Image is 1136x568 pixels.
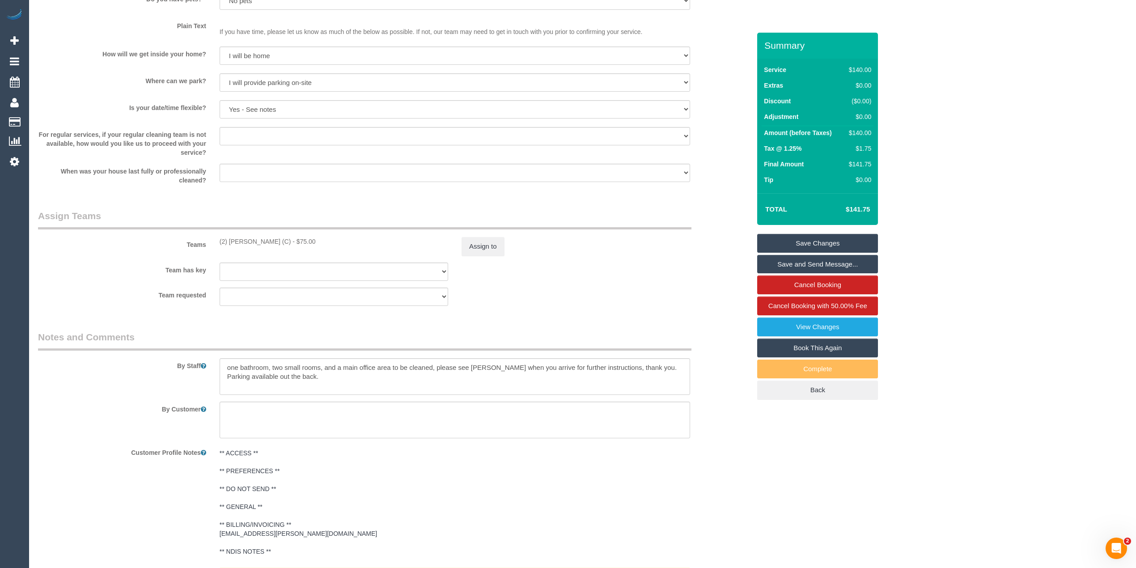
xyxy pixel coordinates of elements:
[220,449,690,556] pre: ** ACCESS ** ** PREFERENCES ** ** DO NOT SEND ** ** GENERAL ** ** BILLING/INVOICING ** [EMAIL_ADD...
[845,81,871,90] div: $0.00
[765,205,787,213] strong: Total
[757,318,878,336] a: View Changes
[764,81,783,90] label: Extras
[768,302,867,309] span: Cancel Booking with 50.00% Fee
[31,47,213,59] label: How will we get inside your home?
[1106,538,1127,559] iframe: Intercom live chat
[764,40,873,51] h3: Summary
[845,160,871,169] div: $141.75
[757,276,878,294] a: Cancel Booking
[31,445,213,457] label: Customer Profile Notes
[764,128,831,137] label: Amount (before Taxes)
[764,160,804,169] label: Final Amount
[31,73,213,85] label: Where can we park?
[38,209,691,229] legend: Assign Teams
[764,97,791,106] label: Discount
[5,9,23,21] img: Automaid Logo
[1124,538,1131,545] span: 2
[764,175,773,184] label: Tip
[757,339,878,357] a: Book This Again
[31,237,213,249] label: Teams
[31,100,213,112] label: Is your date/time flexible?
[757,297,878,315] a: Cancel Booking with 50.00% Fee
[845,65,871,74] div: $140.00
[31,358,213,370] label: By Staff
[220,18,690,36] p: If you have time, please let us know as much of the below as possible. If not, our team may need ...
[757,234,878,253] a: Save Changes
[31,18,213,30] label: Plain Text
[31,402,213,414] label: By Customer
[757,255,878,274] a: Save and Send Message...
[845,97,871,106] div: ($0.00)
[819,206,870,213] h4: $141.75
[462,237,504,256] button: Assign to
[38,331,691,351] legend: Notes and Comments
[764,65,786,74] label: Service
[764,144,801,153] label: Tax @ 1.25%
[845,112,871,121] div: $0.00
[845,128,871,137] div: $140.00
[757,381,878,399] a: Back
[31,164,213,185] label: When was your house last fully or professionally cleaned?
[31,263,213,275] label: Team has key
[31,288,213,300] label: Team requested
[845,175,871,184] div: $0.00
[845,144,871,153] div: $1.75
[31,127,213,157] label: For regular services, if your regular cleaning team is not available, how would you like us to pr...
[220,237,448,246] div: 2 hours x $37.50/hour
[764,112,798,121] label: Adjustment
